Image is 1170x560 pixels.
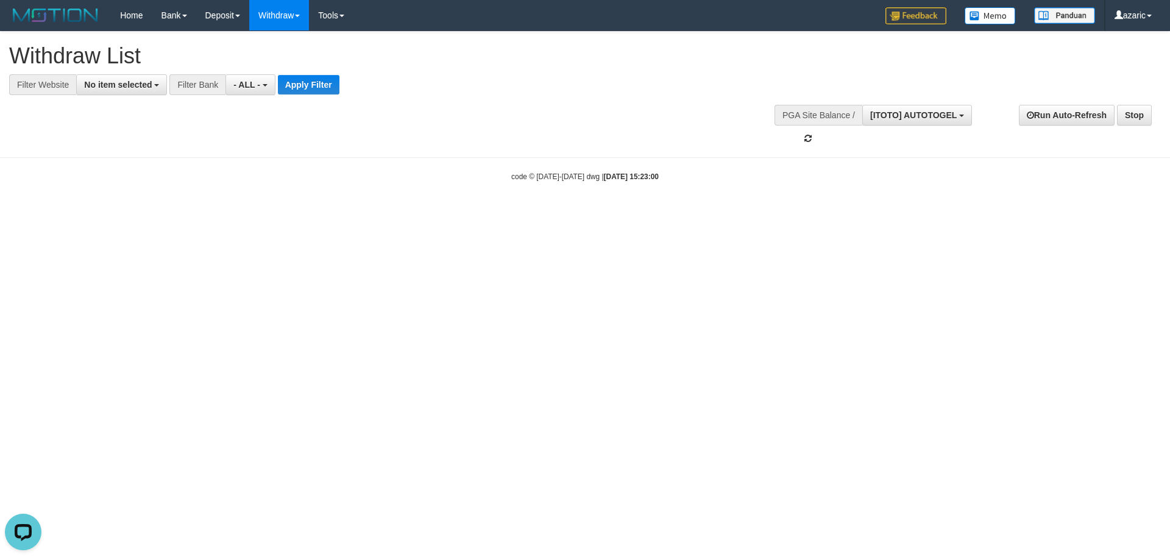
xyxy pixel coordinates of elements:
button: - ALL - [225,74,275,95]
img: MOTION_logo.png [9,6,102,24]
div: Filter Website [9,74,76,95]
img: Feedback.jpg [885,7,946,24]
div: Filter Bank [169,74,225,95]
img: Button%20Memo.svg [965,7,1016,24]
button: Apply Filter [278,75,339,94]
button: Open LiveChat chat widget [5,5,41,41]
button: [ITOTO] AUTOTOGEL [862,105,972,126]
small: code © [DATE]-[DATE] dwg | [511,172,659,181]
button: No item selected [76,74,167,95]
div: PGA Site Balance / [775,105,862,126]
span: No item selected [84,80,152,90]
a: Stop [1117,105,1152,126]
strong: [DATE] 15:23:00 [604,172,659,181]
span: - ALL - [233,80,260,90]
img: panduan.png [1034,7,1095,24]
span: [ITOTO] AUTOTOGEL [870,110,957,120]
h1: Withdraw List [9,44,768,68]
a: Run Auto-Refresh [1019,105,1115,126]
